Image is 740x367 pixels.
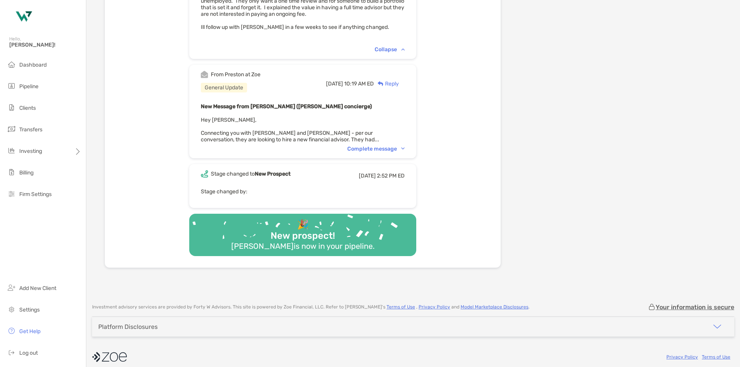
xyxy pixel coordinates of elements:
[7,348,16,357] img: logout icon
[201,103,372,110] b: New Message from [PERSON_NAME] ([PERSON_NAME] concierge)
[7,326,16,335] img: get-help icon
[201,117,379,143] span: Hey [PERSON_NAME], Connecting you with [PERSON_NAME] and [PERSON_NAME] - per our conversation, th...
[7,146,16,155] img: investing icon
[7,168,16,177] img: billing icon
[19,328,40,335] span: Get Help
[461,304,528,310] a: Model Marketplace Disclosures
[375,46,405,53] div: Collapse
[7,305,16,314] img: settings icon
[294,219,312,230] div: 🎉
[9,42,81,48] span: [PERSON_NAME]!
[19,83,39,90] span: Pipeline
[189,214,416,250] img: Confetti
[7,189,16,198] img: firm-settings icon
[326,80,343,87] span: [DATE]
[401,147,405,150] img: Chevron icon
[19,148,42,154] span: Investing
[19,126,42,133] span: Transfers
[387,304,415,310] a: Terms of Use
[19,307,40,313] span: Settings
[377,173,405,179] span: 2:52 PM ED
[211,171,291,177] div: Stage changed to
[419,304,450,310] a: Privacy Policy
[92,349,127,366] img: company logo
[7,103,16,112] img: clients icon
[201,83,247,92] div: General Update
[201,170,208,178] img: Event icon
[201,71,208,78] img: Event icon
[713,322,722,331] img: icon arrow
[201,187,405,196] p: Stage changed by:
[7,60,16,69] img: dashboard icon
[92,304,530,310] p: Investment advisory services are provided by Forty W Advisors . This site is powered by Zoe Finan...
[19,105,36,111] span: Clients
[666,354,698,360] a: Privacy Policy
[9,3,37,31] img: Zoe Logo
[344,80,374,87] span: 10:19 AM ED
[19,350,38,356] span: Log out
[656,303,734,311] p: Your information is secure
[374,80,399,88] div: Reply
[378,81,383,86] img: Reply icon
[228,241,378,251] div: [PERSON_NAME] is now in your pipeline.
[702,354,730,360] a: Terms of Use
[19,62,47,68] span: Dashboard
[359,173,376,179] span: [DATE]
[7,81,16,90] img: pipeline icon
[19,191,52,198] span: Firm Settings
[347,146,405,152] div: Complete message
[401,48,405,50] img: Chevron icon
[7,283,16,292] img: add_new_client icon
[98,323,158,330] div: Platform Disclosures
[211,71,261,78] div: From Preston at Zoe
[255,171,291,177] b: New Prospect
[19,285,56,292] span: Add New Client
[7,124,16,134] img: transfers icon
[267,230,338,241] div: New prospect!
[19,169,34,176] span: Billing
